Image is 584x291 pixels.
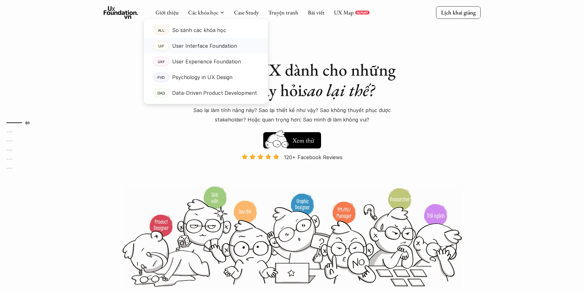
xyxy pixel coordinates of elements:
a: Giới thiệu [156,9,179,16]
p: User Experience Foundation [172,57,241,66]
a: PXDPsychology in UX Design [144,69,268,85]
a: Truyện tranh [268,9,298,16]
p: Psychology in UX Design [172,73,232,82]
p: Sao lại làm tính năng này? Sao lại thiết kế như vậy? Sao không thuyết phục được stakeholder? Hoặc... [182,105,402,125]
p: ALL [158,28,164,32]
a: Case Study [234,9,259,16]
p: 120+ Facebook Reviews [284,153,342,162]
p: So sánh các khóa học [172,25,226,35]
p: REPORT [357,11,368,14]
a: UIFUser Interface Foundation [144,38,268,54]
p: Data-Driven Product Development [172,88,257,98]
a: Xem thử [263,129,321,148]
a: UXFUser Experience Foundation [144,54,268,69]
h5: Xem thử [292,136,315,145]
a: ALLSo sánh các khóa học [144,22,268,38]
strong: 01 [25,121,30,125]
p: UXF [157,59,165,64]
a: DADData-Driven Product Development [144,85,268,101]
h1: Khóa học UX dành cho những người hay hỏi [182,60,402,100]
a: Bài viết [308,9,325,16]
a: 120+ Facebook Reviews [236,154,348,185]
p: UIF [158,44,164,48]
p: User Interface Foundation [172,41,237,51]
p: Lịch khai giảng [441,9,476,16]
em: sao lại thế? [302,79,374,101]
p: DAD [157,91,165,95]
a: Các khóa học [188,9,218,16]
a: Lịch khai giảng [436,6,481,19]
a: UX Map [334,9,354,16]
p: PXD [157,75,165,79]
a: 01 [6,119,36,127]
